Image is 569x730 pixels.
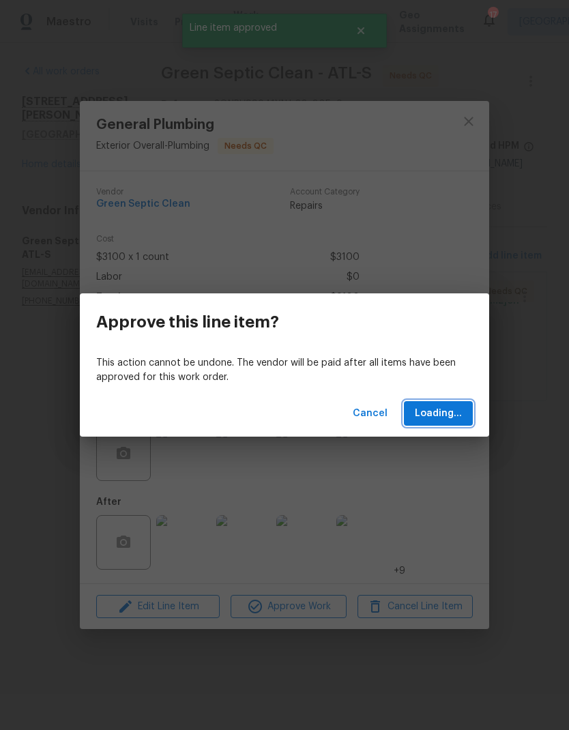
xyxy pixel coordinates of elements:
h3: Approve this line item? [96,312,279,332]
span: Loading... [415,405,462,422]
button: Cancel [347,401,393,426]
p: This action cannot be undone. The vendor will be paid after all items have been approved for this... [96,356,473,385]
span: Cancel [353,405,388,422]
button: Loading... [404,401,473,426]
